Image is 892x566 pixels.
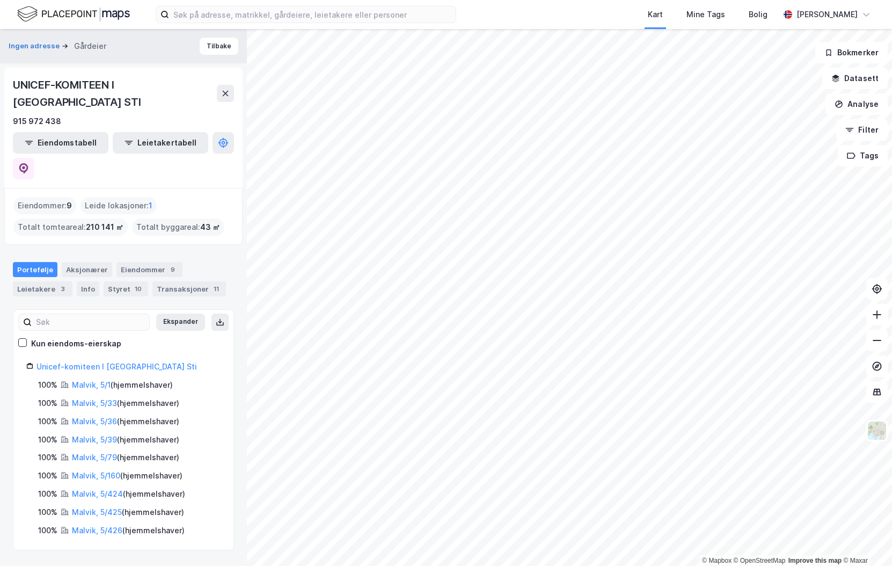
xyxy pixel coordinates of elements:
img: logo.f888ab2527a4732fd821a326f86c7f29.svg [17,5,130,24]
div: 3 [57,284,68,294]
a: Malvik, 5/33 [72,398,117,408]
div: Mine Tags [686,8,725,21]
div: ( hjemmelshaver ) [72,524,185,537]
div: Info [77,281,99,296]
button: Eiendomstabell [13,132,108,154]
a: Malvik, 5/425 [72,507,122,517]
img: Z [867,420,887,441]
div: 100% [38,451,57,464]
div: Leide lokasjoner : [81,197,157,214]
a: Mapbox [702,557,732,564]
a: OpenStreetMap [734,557,786,564]
input: Søk på adresse, matrikkel, gårdeiere, leietakere eller personer [169,6,456,23]
div: ( hjemmelshaver ) [72,433,179,446]
div: 100% [38,433,57,446]
div: [PERSON_NAME] [796,8,858,21]
button: Analyse [825,93,888,115]
input: Søk [32,314,149,330]
div: Aksjonærer [62,262,112,277]
span: 210 141 ㎡ [86,221,123,234]
div: 100% [38,379,57,391]
a: Unicef-komiteen I [GEOGRAPHIC_DATA] Sti [36,362,197,371]
div: ( hjemmelshaver ) [72,469,182,482]
div: 100% [38,488,57,500]
div: Kontrollprogram for chat [838,514,892,566]
div: Totalt byggareal : [132,219,224,236]
a: Malvik, 5/424 [72,489,123,498]
a: Improve this map [788,557,842,564]
a: Malvik, 5/426 [72,526,122,535]
div: Kart [648,8,663,21]
span: 1 [149,199,152,212]
button: Bokmerker [815,42,888,63]
div: ( hjemmelshaver ) [72,451,179,464]
div: Eiendommer : [13,197,76,214]
button: Tilbake [200,38,238,55]
div: 10 [133,284,144,294]
div: Transaksjoner [152,281,226,296]
button: Leietakertabell [113,132,208,154]
div: Kun eiendoms-eierskap [31,337,121,350]
span: 9 [67,199,72,212]
div: 100% [38,524,57,537]
div: ( hjemmelshaver ) [72,488,185,500]
span: 43 ㎡ [200,221,220,234]
div: Eiendommer [116,262,182,277]
button: Ekspander [156,314,205,331]
button: Filter [836,119,888,141]
div: 9 [167,264,178,275]
div: ( hjemmelshaver ) [72,415,179,428]
div: 915 972 438 [13,115,61,128]
a: Malvik, 5/1 [72,380,111,389]
button: Datasett [822,68,888,89]
div: 100% [38,469,57,482]
div: Leietakere [13,281,72,296]
iframe: Chat Widget [838,514,892,566]
button: Ingen adresse [9,41,62,52]
div: Totalt tomteareal : [13,219,128,236]
div: ( hjemmelshaver ) [72,379,173,391]
div: Gårdeier [74,40,106,53]
div: 100% [38,415,57,428]
div: 100% [38,397,57,410]
a: Malvik, 5/39 [72,435,117,444]
a: Malvik, 5/36 [72,417,117,426]
div: ( hjemmelshaver ) [72,506,184,519]
div: Portefølje [13,262,57,277]
div: ( hjemmelshaver ) [72,397,179,410]
div: Styret [104,281,148,296]
a: Malvik, 5/79 [72,453,117,462]
div: 11 [211,284,222,294]
a: Malvik, 5/160 [72,471,120,480]
div: Bolig [749,8,767,21]
button: Tags [838,145,888,166]
div: UNICEF-KOMITEEN I [GEOGRAPHIC_DATA] STI [13,76,217,111]
div: 100% [38,506,57,519]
